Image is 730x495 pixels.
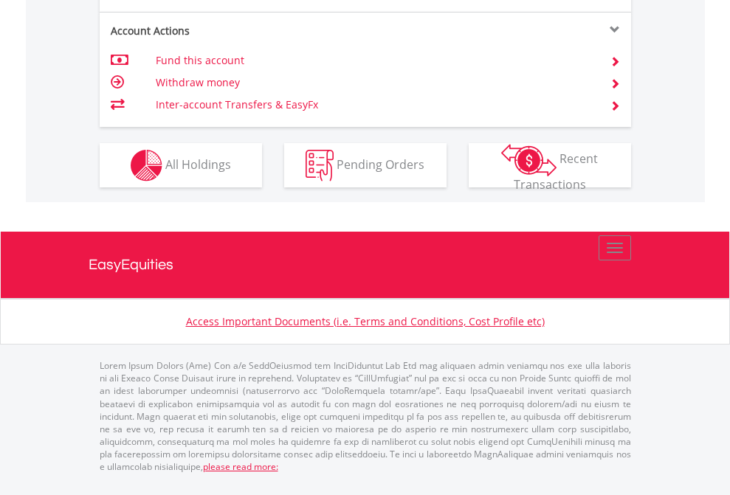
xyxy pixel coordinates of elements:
[156,94,592,116] td: Inter-account Transfers & EasyFx
[284,143,447,187] button: Pending Orders
[165,156,231,172] span: All Holdings
[89,232,642,298] a: EasyEquities
[501,144,557,176] img: transactions-zar-wht.png
[337,156,424,172] span: Pending Orders
[156,72,592,94] td: Withdraw money
[156,49,592,72] td: Fund this account
[306,150,334,181] img: pending_instructions-wht.png
[203,460,278,473] a: please read more:
[100,24,365,38] div: Account Actions
[469,143,631,187] button: Recent Transactions
[131,150,162,181] img: holdings-wht.png
[100,143,262,187] button: All Holdings
[100,359,631,473] p: Lorem Ipsum Dolors (Ame) Con a/e SeddOeiusmod tem InciDiduntut Lab Etd mag aliquaen admin veniamq...
[186,314,545,328] a: Access Important Documents (i.e. Terms and Conditions, Cost Profile etc)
